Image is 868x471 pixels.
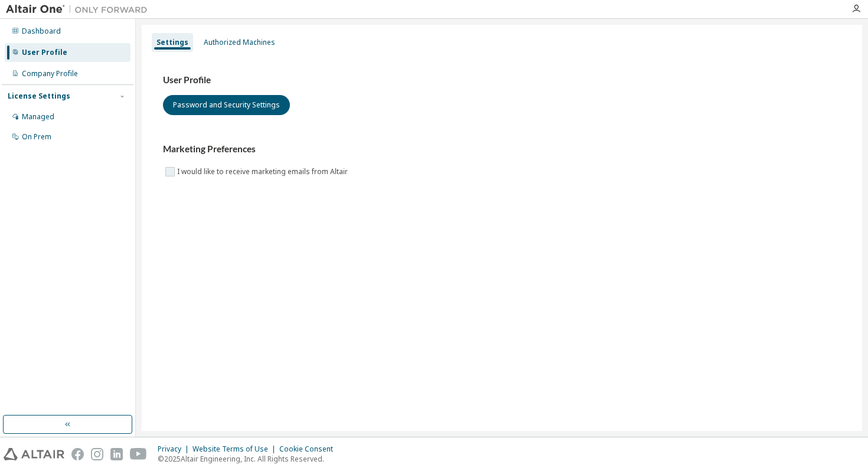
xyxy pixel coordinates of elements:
img: altair_logo.svg [4,448,64,460]
img: Altair One [6,4,154,15]
h3: Marketing Preferences [163,143,841,155]
h3: User Profile [163,74,841,86]
img: instagram.svg [91,448,103,460]
label: I would like to receive marketing emails from Altair [177,165,350,179]
div: User Profile [22,48,67,57]
div: License Settings [8,91,70,101]
img: facebook.svg [71,448,84,460]
div: Privacy [158,444,192,454]
button: Password and Security Settings [163,95,290,115]
div: Settings [156,38,188,47]
div: Cookie Consent [279,444,340,454]
img: youtube.svg [130,448,147,460]
div: Managed [22,112,54,122]
img: linkedin.svg [110,448,123,460]
div: Authorized Machines [204,38,275,47]
div: Website Terms of Use [192,444,279,454]
p: © 2025 Altair Engineering, Inc. All Rights Reserved. [158,454,340,464]
div: On Prem [22,132,51,142]
div: Company Profile [22,69,78,78]
div: Dashboard [22,27,61,36]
